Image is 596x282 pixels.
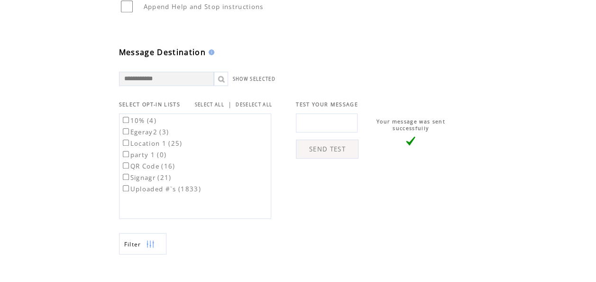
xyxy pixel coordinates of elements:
label: 10% (4) [121,116,156,125]
label: Egeray2 (3) [121,128,169,136]
input: 10% (4) [123,117,129,123]
span: Your message was sent successfully [376,118,445,132]
span: Message Destination [119,47,206,57]
img: filters.png [146,234,155,255]
input: party 1 (0) [123,151,129,157]
input: QR Code (16) [123,162,129,169]
input: Signagr (21) [123,174,129,180]
span: Show filters [124,240,141,248]
label: Location 1 (25) [121,139,183,148]
input: Location 1 (25) [123,140,129,146]
a: Filter [119,233,166,254]
input: Uploaded #`s (1833) [123,185,129,191]
a: SEND TEST [296,140,358,159]
a: SHOW SELECTED [233,76,275,82]
input: Egeray2 (3) [123,128,129,134]
img: vLarge.png [406,136,415,146]
span: SELECT OPT-IN LISTS [119,101,180,108]
label: party 1 (0) [121,150,167,159]
span: TEST YOUR MESSAGE [296,101,358,108]
label: Signagr (21) [121,173,172,182]
label: Uploaded #`s (1833) [121,185,201,193]
a: DESELECT ALL [236,102,272,108]
img: help.gif [206,49,214,55]
span: | [228,100,232,109]
span: Append Help and Stop instructions [144,2,264,11]
label: QR Code (16) [121,162,175,170]
a: SELECT ALL [195,102,224,108]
